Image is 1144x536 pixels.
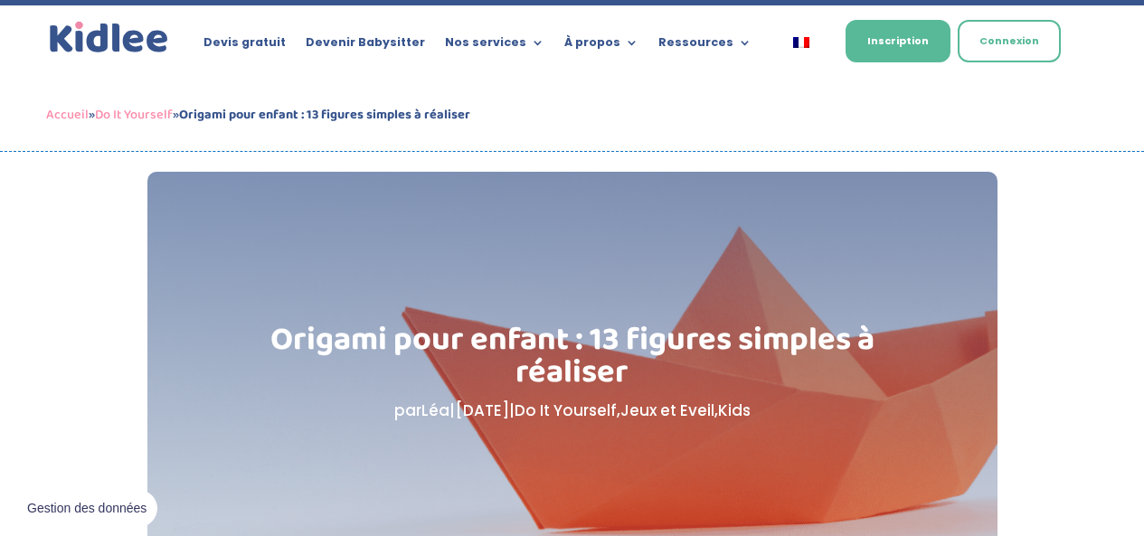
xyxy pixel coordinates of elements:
[564,36,638,56] a: À propos
[46,104,470,126] span: » »
[421,400,449,421] a: Léa
[46,18,173,57] a: Kidlee Logo
[179,104,470,126] strong: Origami pour enfant : 13 figures simples à réaliser
[958,20,1061,62] a: Connexion
[793,37,809,48] img: Français
[238,398,906,424] p: par | | , ,
[445,36,544,56] a: Nos services
[27,501,147,517] span: Gestion des données
[238,324,906,398] h1: Origami pour enfant : 13 figures simples à réaliser
[46,18,173,57] img: logo_kidlee_bleu
[455,400,509,421] span: [DATE]
[95,104,173,126] a: Do It Yourself
[658,36,752,56] a: Ressources
[515,400,617,421] a: Do It Yourself
[306,36,425,56] a: Devenir Babysitter
[46,104,89,126] a: Accueil
[203,36,286,56] a: Devis gratuit
[718,400,751,421] a: Kids
[16,490,157,528] button: Gestion des données
[620,400,714,421] a: Jeux et Eveil
[846,20,950,62] a: Inscription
